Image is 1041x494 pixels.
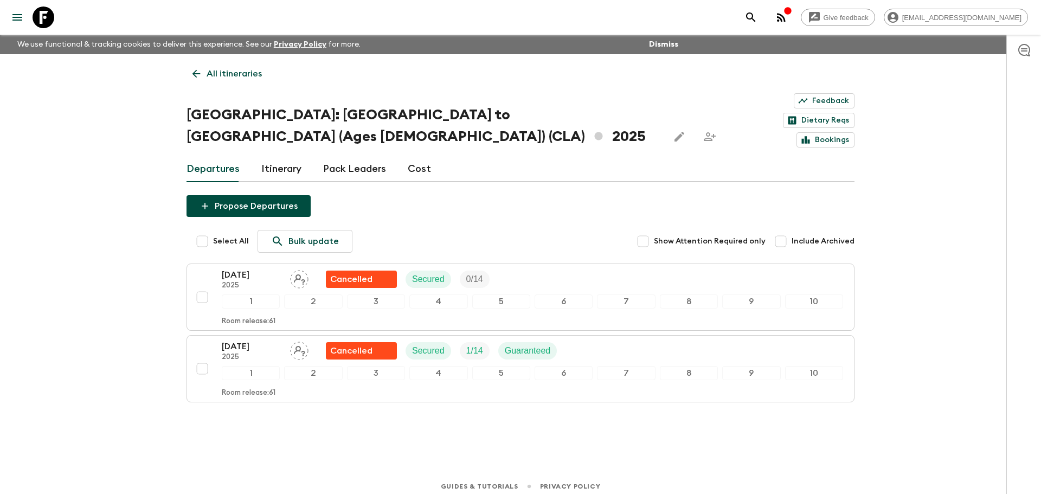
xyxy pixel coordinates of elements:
div: 5 [472,294,530,309]
p: [DATE] [222,268,281,281]
div: Trip Fill [460,271,490,288]
button: [DATE]2025Assign pack leaderFlash Pack cancellationSecuredTrip Fill12345678910Room release:61 [187,264,854,331]
div: 10 [785,366,843,380]
p: 1 / 14 [466,344,483,357]
div: 9 [722,366,780,380]
a: Feedback [794,93,854,108]
a: Privacy Policy [540,480,600,492]
a: Give feedback [801,9,875,26]
p: 2025 [222,353,281,362]
div: 2 [284,294,342,309]
div: 5 [472,366,530,380]
div: 1 [222,366,280,380]
span: Share this itinerary [699,126,721,147]
div: 4 [409,294,467,309]
div: [EMAIL_ADDRESS][DOMAIN_NAME] [884,9,1028,26]
p: Secured [412,273,445,286]
p: All itineraries [207,67,262,80]
div: Trip Fill [460,342,490,360]
div: 7 [597,294,655,309]
a: Pack Leaders [323,156,386,182]
div: 9 [722,294,780,309]
p: Room release: 61 [222,317,275,326]
div: Flash Pack cancellation [326,342,397,360]
span: [EMAIL_ADDRESS][DOMAIN_NAME] [896,14,1027,22]
div: 10 [785,294,843,309]
button: menu [7,7,28,28]
p: 0 / 14 [466,273,483,286]
div: Secured [406,342,451,360]
div: 7 [597,366,655,380]
a: Bulk update [258,230,352,253]
button: [DATE]2025Assign pack leaderFlash Pack cancellationSecuredTrip FillGuaranteed12345678910Room rele... [187,335,854,402]
span: Show Attention Required only [654,236,766,247]
p: Cancelled [330,273,372,286]
a: Cost [408,156,431,182]
div: 8 [660,366,718,380]
button: Dismiss [646,37,681,52]
span: Give feedback [818,14,875,22]
h1: [GEOGRAPHIC_DATA]: [GEOGRAPHIC_DATA] to [GEOGRAPHIC_DATA] (Ages [DEMOGRAPHIC_DATA]) (CLA) 2025 [187,104,660,147]
div: 3 [347,294,405,309]
button: search adventures [740,7,762,28]
div: 1 [222,294,280,309]
button: Propose Departures [187,195,311,217]
p: [DATE] [222,340,281,353]
a: Itinerary [261,156,301,182]
div: 8 [660,294,718,309]
span: Assign pack leader [290,345,309,354]
div: 4 [409,366,467,380]
a: Departures [187,156,240,182]
button: Edit this itinerary [669,126,690,147]
p: Cancelled [330,344,372,357]
div: Flash Pack cancellation [326,271,397,288]
p: Guaranteed [505,344,551,357]
span: Assign pack leader [290,273,309,282]
div: 6 [535,294,593,309]
a: Privacy Policy [274,41,326,48]
div: 3 [347,366,405,380]
a: Bookings [796,132,854,147]
a: Dietary Reqs [783,113,854,128]
span: Include Archived [792,236,854,247]
div: Secured [406,271,451,288]
p: Secured [412,344,445,357]
a: Guides & Tutorials [441,480,518,492]
span: Select All [213,236,249,247]
div: 6 [535,366,593,380]
div: 2 [284,366,342,380]
p: 2025 [222,281,281,290]
p: Room release: 61 [222,389,275,397]
a: All itineraries [187,63,268,85]
p: Bulk update [288,235,339,248]
p: We use functional & tracking cookies to deliver this experience. See our for more. [13,35,365,54]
